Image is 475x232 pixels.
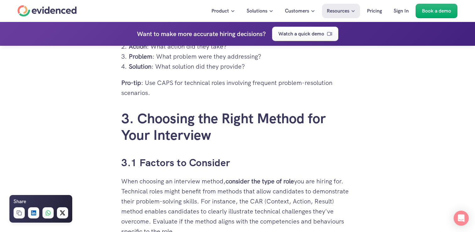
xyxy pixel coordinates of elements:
p: Watch a quick demo [278,30,324,38]
a: 3. Choosing the Right Method for Your Interview [121,109,329,144]
p: : Use CAPS for technical roles involving frequent problem-resolution scenarios. [121,78,354,98]
a: Home [18,5,77,17]
strong: Problem [129,52,152,61]
p: Book a demo [422,7,451,15]
p: : What action did they take? [129,41,354,51]
p: : What problem were they addressing? [129,51,354,61]
strong: Solution [129,62,151,71]
h6: Share [14,198,26,206]
strong: Pro-tip [121,79,141,87]
p: Resources [327,7,349,15]
a: Book a demo [416,4,457,18]
h4: Want to make more accurate hiring decisions? [137,29,266,39]
p: Customers [285,7,309,15]
p: Sign In [394,7,409,15]
a: Sign In [389,4,413,18]
div: Open Intercom Messenger [454,211,469,226]
strong: consider the type of role [226,177,294,185]
p: Product [211,7,229,15]
p: : What solution did they provide? [129,61,354,71]
p: Pricing [367,7,382,15]
a: Watch a quick demo [272,27,338,41]
a: 3.1 Factors to Consider [121,156,230,169]
strong: Action [129,42,147,50]
a: Pricing [362,4,387,18]
p: Solutions [247,7,267,15]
